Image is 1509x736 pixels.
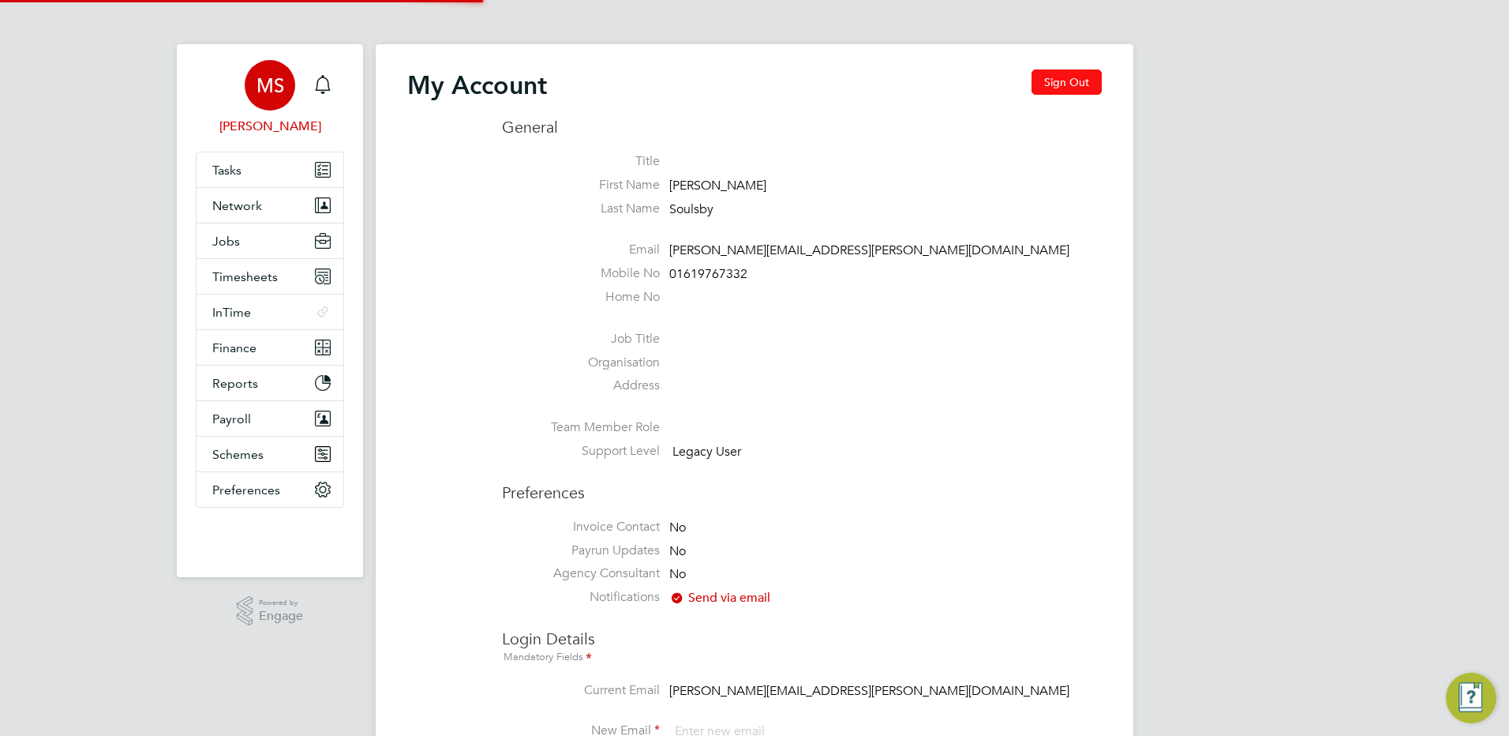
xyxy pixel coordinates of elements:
[669,543,686,559] span: No
[502,649,1102,667] div: Mandatory Fields
[502,265,660,282] label: Mobile No
[212,163,242,178] span: Tasks
[259,596,303,610] span: Powered by
[502,355,660,371] label: Organisation
[502,682,660,699] label: Current Email
[1032,69,1102,95] button: Sign Out
[669,683,1069,699] span: [PERSON_NAME][EMAIL_ADDRESS][PERSON_NAME][DOMAIN_NAME]
[502,543,660,559] label: Payrun Updates
[502,519,660,535] label: Invoice Contact
[672,444,741,460] span: Legacy User
[212,340,256,355] span: Finance
[1446,673,1496,723] button: Engage Resource Center
[212,269,278,284] span: Timesheets
[407,69,547,101] h2: My Account
[669,266,747,282] span: 01619767332
[669,201,713,217] span: Soulsby
[669,590,770,606] span: Send via email
[502,467,1102,503] h3: Preferences
[669,178,766,193] span: [PERSON_NAME]
[502,117,1102,137] h3: General
[502,331,660,347] label: Job Title
[197,330,343,365] button: Finance
[196,117,344,136] span: Matt Soulsby
[502,565,660,582] label: Agency Consultant
[502,377,660,394] label: Address
[502,201,660,217] label: Last Name
[502,177,660,193] label: First Name
[197,437,343,471] button: Schemes
[212,198,262,213] span: Network
[197,188,343,223] button: Network
[502,589,660,606] label: Notifications
[502,443,660,460] label: Support Level
[212,447,264,462] span: Schemes
[197,152,343,187] a: Tasks
[669,567,686,583] span: No
[502,613,1102,667] h3: Login Details
[669,243,1069,259] span: [PERSON_NAME][EMAIL_ADDRESS][PERSON_NAME][DOMAIN_NAME]
[196,524,344,549] a: Go to home page
[197,401,343,436] button: Payroll
[502,242,660,258] label: Email
[256,75,284,96] span: MS
[502,419,660,436] label: Team Member Role
[502,153,660,170] label: Title
[197,366,343,400] button: Reports
[196,60,344,136] a: MS[PERSON_NAME]
[197,524,344,549] img: fastbook-logo-retina.png
[197,223,343,258] button: Jobs
[212,483,280,498] span: Preferences
[197,295,343,329] button: InTime
[502,289,660,306] label: Home No
[177,44,363,577] nav: Main navigation
[237,596,304,626] a: Powered byEngage
[212,376,258,391] span: Reports
[212,411,251,426] span: Payroll
[669,520,686,535] span: No
[197,259,343,294] button: Timesheets
[212,305,251,320] span: InTime
[259,610,303,623] span: Engage
[212,234,240,249] span: Jobs
[197,472,343,507] button: Preferences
